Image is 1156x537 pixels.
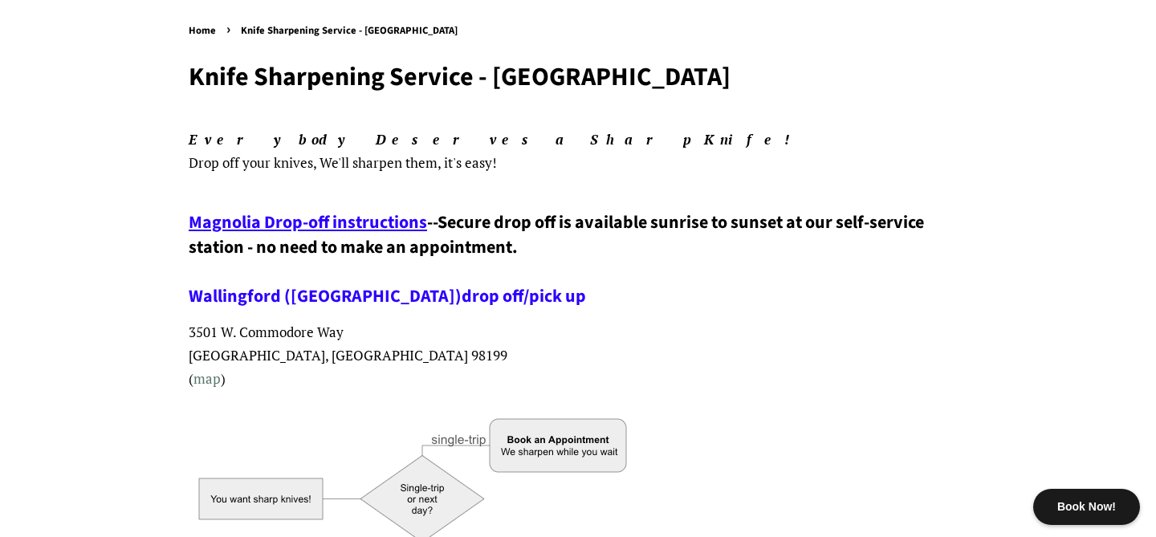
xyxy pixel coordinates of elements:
[189,130,804,148] em: Everybody Deserves a Sharp Knife!
[189,210,924,309] span: Secure drop off is available sunrise to sunset at our self-service station - no need to make an a...
[1033,489,1140,525] div: Book Now!
[241,23,462,38] span: Knife Sharpening Service - [GEOGRAPHIC_DATA]
[189,153,313,172] span: Drop off your knives
[189,23,220,38] a: Home
[189,210,427,235] a: Magnolia Drop-off instructions
[189,323,507,388] span: 3501 W. Commodore Way [GEOGRAPHIC_DATA], [GEOGRAPHIC_DATA] 98199 ( )
[189,62,967,92] h1: Knife Sharpening Service - [GEOGRAPHIC_DATA]
[189,283,462,309] a: Wallingford ([GEOGRAPHIC_DATA])
[427,210,438,235] span: --
[226,19,234,39] span: ›
[189,22,967,40] nav: breadcrumbs
[193,369,221,388] a: map
[189,128,967,175] p: , We'll sharpen them, it's easy!
[462,283,586,309] a: drop off/pick up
